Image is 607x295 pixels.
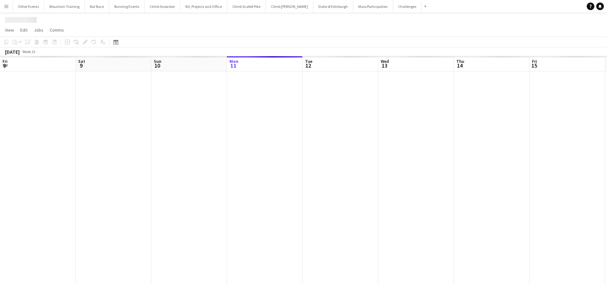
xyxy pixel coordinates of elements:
button: Climb Snowdon [145,0,180,13]
a: Jobs [31,26,46,34]
button: Challenges [393,0,422,13]
span: Edit [20,27,28,33]
span: Wed [381,58,389,64]
a: View [3,26,16,34]
span: Mon [229,58,238,64]
span: Comms [50,27,64,33]
span: 15 [531,62,537,69]
a: Edit [18,26,30,34]
span: 13 [380,62,389,69]
button: Climb [PERSON_NAME] [266,0,313,13]
span: 10 [153,62,161,69]
span: 14 [455,62,464,69]
button: Other Events [13,0,44,13]
button: Mountain Training [44,0,85,13]
button: Climb Scafell Pike [227,0,266,13]
button: Running Events [109,0,145,13]
a: Comms [47,26,66,34]
span: Fri [532,58,537,64]
button: Rat Race [85,0,109,13]
button: Kit, Projects and Office [180,0,227,13]
span: 12 [304,62,312,69]
button: Duke of Edinburgh [313,0,353,13]
span: Jobs [34,27,43,33]
span: View [5,27,14,33]
span: Week 32 [21,49,37,54]
div: [DATE] [5,49,20,55]
span: Fri [3,58,8,64]
button: Mass Participation [353,0,393,13]
span: 11 [228,62,238,69]
span: Sun [154,58,161,64]
span: 9 [77,62,85,69]
span: Tue [305,58,312,64]
span: Thu [456,58,464,64]
span: 8 [2,62,8,69]
span: Sat [78,58,85,64]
